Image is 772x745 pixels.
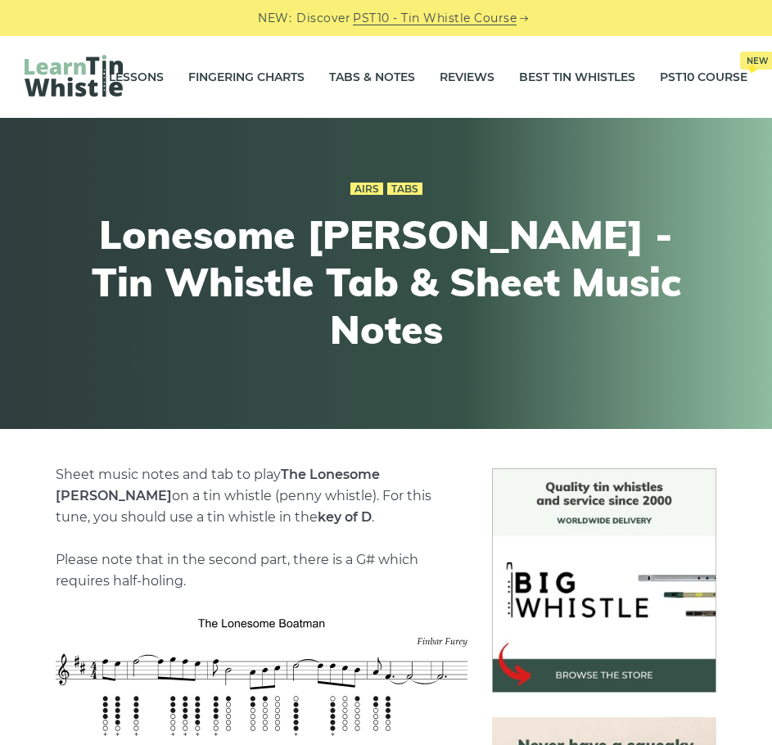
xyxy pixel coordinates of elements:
img: LearnTinWhistle.com [25,55,123,97]
a: PST10 CourseNew [660,56,747,97]
h1: Lonesome [PERSON_NAME] - Tin Whistle Tab & Sheet Music Notes [85,211,688,353]
a: Fingering Charts [188,56,305,97]
a: Reviews [440,56,494,97]
p: Sheet music notes and tab to play on a tin whistle (penny whistle). For this tune, you should use... [56,464,467,592]
a: Best Tin Whistles [519,56,635,97]
img: BigWhistle Tin Whistle Store [492,468,716,693]
a: Airs [350,183,383,196]
a: Lessons [109,56,164,97]
a: Tabs [387,183,422,196]
strong: key of D [318,509,372,525]
a: Tabs & Notes [329,56,415,97]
